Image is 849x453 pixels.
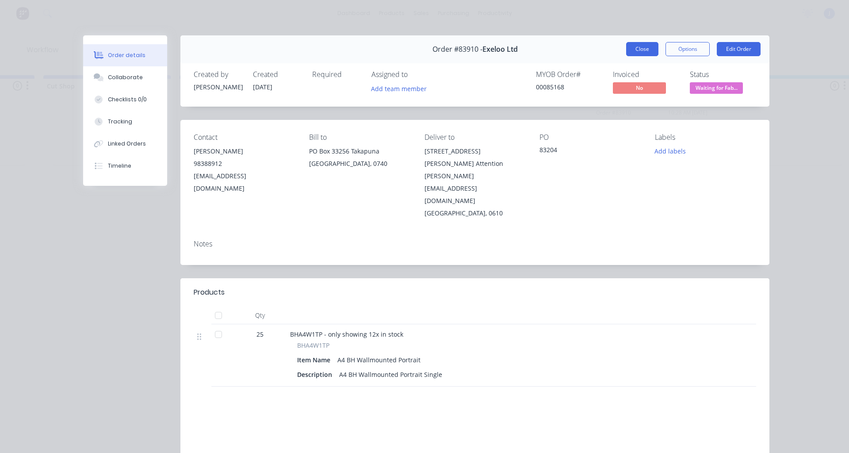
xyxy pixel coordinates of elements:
[432,45,482,54] span: Order #83910 -
[655,133,756,142] div: Labels
[690,82,743,96] button: Waiting for Fab...
[371,70,460,79] div: Assigned to
[108,162,131,170] div: Timeline
[83,133,167,155] button: Linked Orders
[194,157,295,170] div: 98388912
[536,70,602,79] div: MYOB Order #
[256,330,264,339] span: 25
[312,70,361,79] div: Required
[539,133,641,142] div: PO
[83,111,167,133] button: Tracking
[424,207,526,219] div: [GEOGRAPHIC_DATA], 0610
[108,73,143,81] div: Collaborate
[334,353,424,366] div: A4 BH Wallmounted Portrait
[297,341,329,350] span: BHA4W1TP
[309,145,410,173] div: PO Box 33256 Takapuna[GEOGRAPHIC_DATA], 0740
[194,70,242,79] div: Created by
[253,70,302,79] div: Created
[336,368,446,381] div: A4 BH Wallmounted Portrait Single
[83,155,167,177] button: Timeline
[233,307,287,324] div: Qty
[83,88,167,111] button: Checklists 0/0
[613,70,679,79] div: Invoiced
[108,140,146,148] div: Linked Orders
[626,42,658,56] button: Close
[367,82,432,94] button: Add team member
[297,368,336,381] div: Description
[539,145,641,157] div: 83204
[613,82,666,93] span: No
[482,45,518,54] span: Exeloo Ltd
[194,145,295,195] div: [PERSON_NAME]98388912[EMAIL_ADDRESS][DOMAIN_NAME]
[194,133,295,142] div: Contact
[690,70,756,79] div: Status
[424,145,526,219] div: [STREET_ADDRESS][PERSON_NAME] Attention [PERSON_NAME] [EMAIL_ADDRESS][DOMAIN_NAME][GEOGRAPHIC_DAT...
[424,145,526,207] div: [STREET_ADDRESS][PERSON_NAME] Attention [PERSON_NAME] [EMAIL_ADDRESS][DOMAIN_NAME]
[650,145,691,157] button: Add labels
[309,145,410,157] div: PO Box 33256 Takapuna
[424,133,526,142] div: Deliver to
[194,240,756,248] div: Notes
[194,170,295,195] div: [EMAIL_ADDRESS][DOMAIN_NAME]
[717,42,761,56] button: Edit Order
[108,51,145,59] div: Order details
[194,145,295,157] div: [PERSON_NAME]
[83,66,167,88] button: Collaborate
[194,287,225,298] div: Products
[194,82,242,92] div: [PERSON_NAME]
[290,330,403,338] span: BHA4W1TP - only showing 12x in stock
[309,157,410,170] div: [GEOGRAPHIC_DATA], 0740
[108,96,147,104] div: Checklists 0/0
[690,82,743,93] span: Waiting for Fab...
[253,83,272,91] span: [DATE]
[371,82,432,94] button: Add team member
[297,353,334,366] div: Item Name
[108,118,132,126] div: Tracking
[83,44,167,66] button: Order details
[309,133,410,142] div: Bill to
[665,42,710,56] button: Options
[536,82,602,92] div: 00085168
